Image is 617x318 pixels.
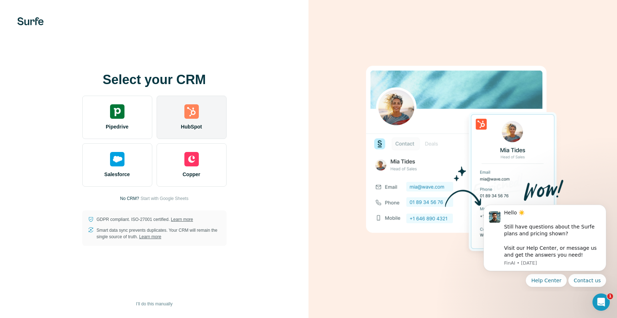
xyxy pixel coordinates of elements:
[106,123,128,130] span: Pipedrive
[184,152,199,166] img: copper's logo
[607,293,613,299] span: 1
[140,195,188,202] button: Start with Google Sheets
[592,293,610,311] iframe: Intercom live chat
[17,17,44,25] img: Surfe's logo
[110,104,124,119] img: pipedrive's logo
[131,299,178,309] button: I’ll do this manually
[171,217,193,222] a: Learn more
[104,171,130,178] span: Salesforce
[82,73,227,87] h1: Select your CRM
[139,234,161,239] a: Learn more
[181,123,202,130] span: HubSpot
[183,171,200,178] span: Copper
[97,227,221,240] p: Smart data sync prevents duplicates. Your CRM will remain the single source of truth.
[362,55,564,264] img: HUBSPOT image
[120,195,139,202] p: No CRM?
[136,301,172,307] span: I’ll do this manually
[473,198,617,291] iframe: Intercom notifications message
[110,152,124,166] img: salesforce's logo
[97,216,193,223] p: GDPR compliant. ISO-27001 certified.
[184,104,199,119] img: hubspot's logo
